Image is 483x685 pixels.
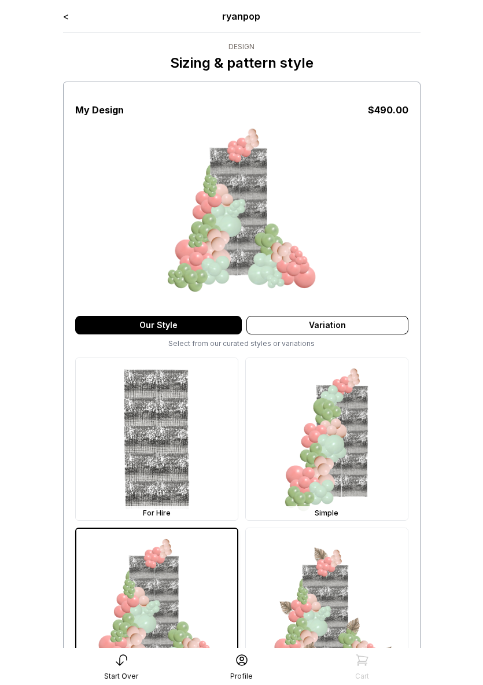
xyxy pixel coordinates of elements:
[368,103,408,117] div: $ 490.00
[76,358,238,520] img: For Hire
[246,358,408,520] img: Simple
[75,316,242,334] div: Our Style
[134,9,349,23] div: ryanpop
[63,10,69,22] a: <
[170,54,314,72] p: Sizing & pattern style
[246,316,408,334] div: Variation
[355,672,369,681] div: Cart
[75,339,408,348] div: Select from our curated styles or variations
[104,672,138,681] div: Start Over
[149,117,334,302] img: Deluxe
[78,509,235,518] div: For Hire
[230,672,253,681] div: Profile
[248,509,405,518] div: Simple
[75,103,124,117] h3: My Design
[170,42,314,51] div: Design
